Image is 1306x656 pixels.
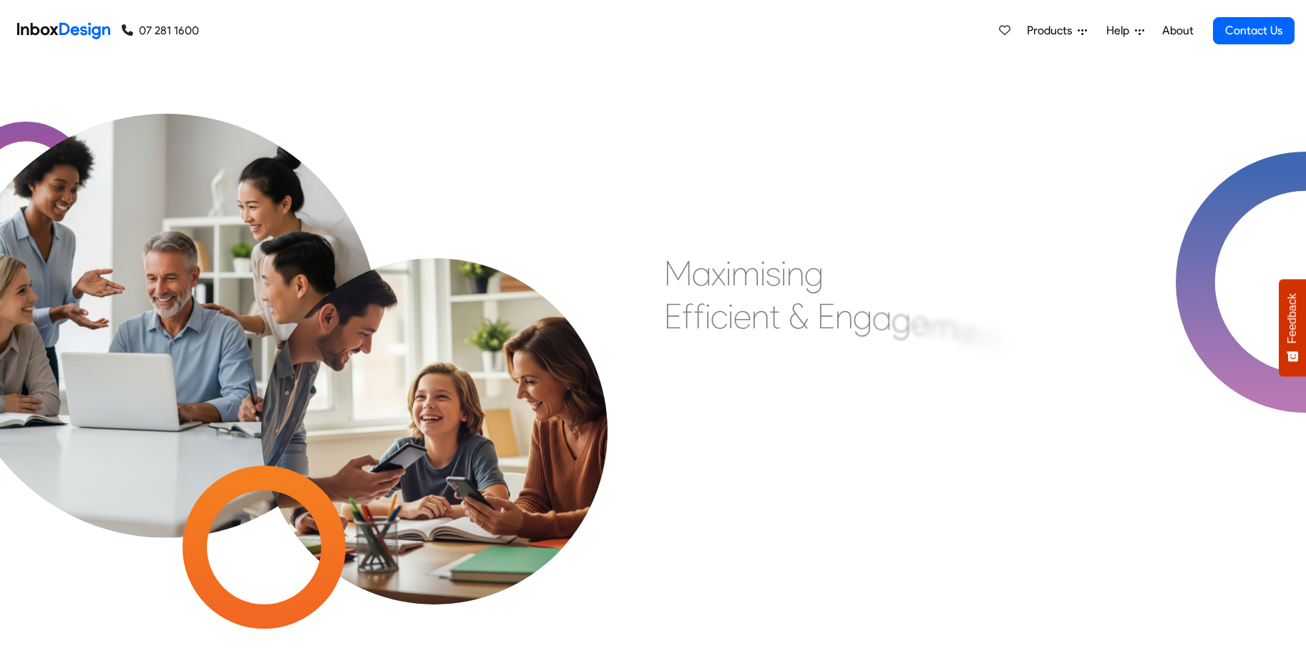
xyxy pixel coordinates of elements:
div: a [692,252,711,295]
div: e [957,309,975,352]
img: parents_with_child.png [218,172,650,605]
a: Help [1101,16,1150,45]
span: Feedback [1286,293,1299,343]
div: & [789,295,809,338]
div: i [760,252,766,295]
div: t [993,321,1004,364]
div: a [872,296,892,339]
div: g [853,295,872,338]
div: Maximising Efficient & Engagement, Connecting Schools, Families, and Students. [664,252,1011,466]
div: m [929,305,957,348]
div: n [975,315,993,358]
div: c [711,295,728,338]
div: n [751,295,769,338]
div: f [682,295,693,338]
div: C [664,379,689,422]
div: , [1004,328,1011,371]
div: e [911,301,929,344]
div: g [892,298,911,341]
div: n [786,252,804,295]
div: g [804,252,824,295]
a: About [1158,16,1197,45]
div: m [731,252,760,295]
span: Help [1106,22,1135,39]
div: f [693,295,705,338]
div: s [766,252,781,295]
div: i [728,295,734,338]
div: x [711,252,726,295]
div: t [769,295,780,338]
div: i [726,252,731,295]
a: 07 281 1600 [122,22,199,39]
div: e [734,295,751,338]
div: i [705,295,711,338]
a: Contact Us [1213,17,1295,44]
span: Products [1027,22,1078,39]
div: i [781,252,786,295]
button: Feedback - Show survey [1279,279,1306,376]
a: Products [1021,16,1093,45]
div: n [835,295,853,338]
div: E [817,295,835,338]
div: E [664,295,682,338]
div: M [664,252,692,295]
